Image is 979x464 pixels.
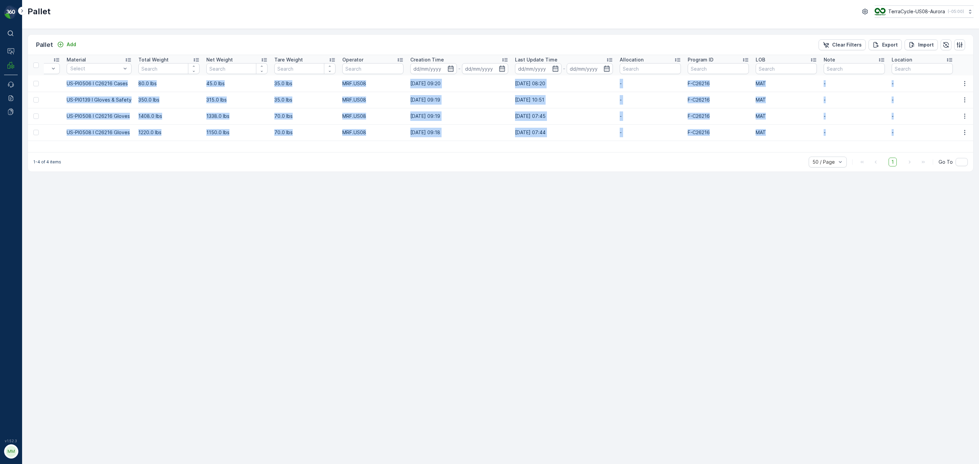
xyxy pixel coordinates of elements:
button: TerraCycle-US08-Aurora(-05:00) [875,5,974,18]
button: MM [4,444,18,459]
span: Go To [939,159,953,165]
input: Search [342,63,403,74]
input: dd/mm/yyyy [567,63,613,74]
p: ( -05:00 ) [948,9,964,14]
p: 1408.0 lbs [138,113,200,120]
p: Export [882,41,898,48]
button: Clear Filters [819,39,866,50]
p: Select [70,65,121,72]
p: 70.0 lbs [274,113,336,120]
div: MM [6,446,17,457]
p: - [892,129,953,136]
td: [DATE] 09:18 [407,124,512,141]
p: Allocation [620,56,643,63]
p: MAT [756,96,817,103]
button: Import [905,39,938,50]
img: image_ci7OI47.png [875,8,886,15]
p: 45.0 lbs [206,80,268,87]
p: Note [824,56,835,63]
p: 1-4 of 4 items [33,159,61,165]
p: F-C26216 [688,113,749,120]
p: 80.0 lbs [138,80,200,87]
p: - [458,65,461,73]
p: 1150.0 lbs [206,129,268,136]
p: 315.0 lbs [206,96,268,103]
p: US-PI0508 I C26216 Gloves [67,129,132,136]
td: [DATE] 08:20 [512,75,616,92]
p: Pallet [36,40,53,50]
p: - [563,65,565,73]
input: Search [206,63,268,74]
div: Toggle Row Selected [33,97,39,103]
p: TerraCycle-US08-Aurora [888,8,945,15]
button: Export [869,39,902,50]
p: 1220.0 lbs [138,129,200,136]
p: Total Weight [138,56,169,63]
p: - [892,96,953,103]
p: Add [67,41,76,48]
span: v 1.52.3 [4,439,18,443]
input: Search [620,63,681,74]
button: Add [54,40,79,49]
input: dd/mm/yyyy [515,63,562,74]
p: US-PI0508 I C26216 Gloves [67,113,132,120]
p: MAT [756,80,817,87]
td: [DATE] 09:19 [407,108,512,124]
td: [DATE] 09:20 [407,75,512,92]
p: Operator [342,56,363,63]
p: 350.0 lbs [138,96,200,103]
td: - [616,108,684,124]
td: - [616,75,684,92]
input: dd/mm/yyyy [410,63,457,74]
p: MAT [756,113,817,120]
td: [DATE] 10:51 [512,92,616,108]
td: [DATE] 09:19 [407,92,512,108]
div: Toggle Row Selected [33,81,39,86]
span: 1 [889,158,897,166]
p: - [824,129,885,136]
input: Search [824,63,885,74]
input: Search [756,63,817,74]
p: Last Update Time [515,56,557,63]
p: 35.0 lbs [274,96,336,103]
p: Tare Weight [274,56,303,63]
p: LOB [756,56,765,63]
img: logo [4,5,18,19]
input: Search [138,63,200,74]
p: - [892,113,953,120]
p: F-C26216 [688,80,749,87]
td: - [616,124,684,141]
p: Material [67,56,86,63]
p: Net Weight [206,56,233,63]
div: Toggle Row Selected [33,113,39,119]
p: MRF.US08 [342,96,403,103]
p: Creation Time [410,56,444,63]
p: MRF.US08 [342,129,403,136]
p: Location [892,56,912,63]
p: Program ID [688,56,714,63]
p: 35.0 lbs [274,80,336,87]
input: Search [688,63,749,74]
p: Pallet [28,6,51,17]
div: Toggle Row Selected [33,130,39,135]
p: US-PI0139 I Gloves & Safety [67,96,132,103]
p: Import [918,41,934,48]
input: Search [274,63,336,74]
p: Clear Filters [832,41,862,48]
p: - [824,113,885,120]
p: - [824,80,885,87]
p: - [824,96,885,103]
td: - [616,92,684,108]
input: Search [892,63,953,74]
p: US-PI0506 I C26216 Cases [67,80,132,87]
p: F-C26216 [688,129,749,136]
p: MRF.US08 [342,113,403,120]
p: - [892,80,953,87]
p: 70.0 lbs [274,129,336,136]
p: MAT [756,129,817,136]
td: [DATE] 07:45 [512,108,616,124]
input: dd/mm/yyyy [462,63,509,74]
p: 1338.0 lbs [206,113,268,120]
td: [DATE] 07:44 [512,124,616,141]
p: MRF.US08 [342,80,403,87]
